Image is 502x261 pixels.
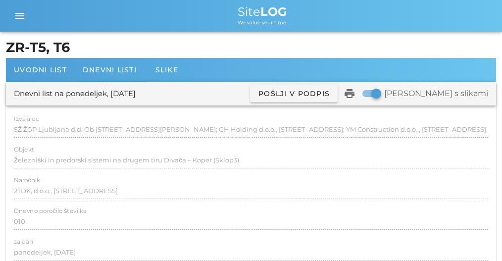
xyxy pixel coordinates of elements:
[260,4,287,19] b: LOG
[452,213,502,261] iframe: Chat Widget
[384,89,488,99] label: [PERSON_NAME] s slikami
[250,85,338,103] button: Pošlji v podpis
[14,65,67,74] span: Uvodni list
[14,238,33,246] label: za dan
[83,65,137,74] span: Dnevni listi
[344,88,355,100] i: print
[452,213,502,261] div: Pripomoček za klepet
[155,65,178,74] span: Slike
[14,88,136,100] div: Dnevni list na ponedeljek, [DATE]
[14,115,39,123] label: Izvajalec
[258,89,330,98] span: Pošlji v podpis
[238,4,287,19] span: Site
[14,146,34,154] label: Objekt
[6,38,496,58] h1: ZR-T5, T6
[14,10,26,22] i: menu
[14,208,87,215] label: Dnevno poročilo številka
[238,19,287,26] span: We value your time.
[14,177,40,184] label: Naročnik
